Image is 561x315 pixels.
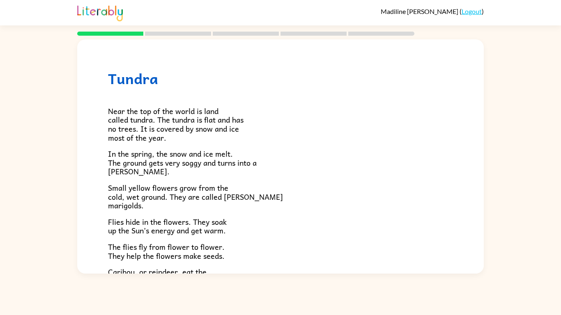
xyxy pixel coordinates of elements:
[108,148,257,177] span: In the spring, the snow and ice melt. The ground gets very soggy and turns into a [PERSON_NAME].
[108,266,254,304] span: Caribou, or reindeer, eat the flowers. Mother flies lay their eggs inside caribou noses. It is wa...
[77,3,123,21] img: Literably
[108,182,283,211] span: Small yellow flowers grow from the cold, wet ground. They are called [PERSON_NAME] marigolds.
[108,241,225,262] span: The flies fly from flower to flower. They help the flowers make seeds.
[381,7,460,15] span: Madiline [PERSON_NAME]
[108,105,244,144] span: Near the top of the world is land called tundra. The tundra is flat and has no trees. It is cover...
[381,7,484,15] div: ( )
[462,7,482,15] a: Logout
[108,70,453,87] h1: Tundra
[108,216,227,237] span: Flies hide in the flowers. They soak up the Sun’s energy and get warm.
